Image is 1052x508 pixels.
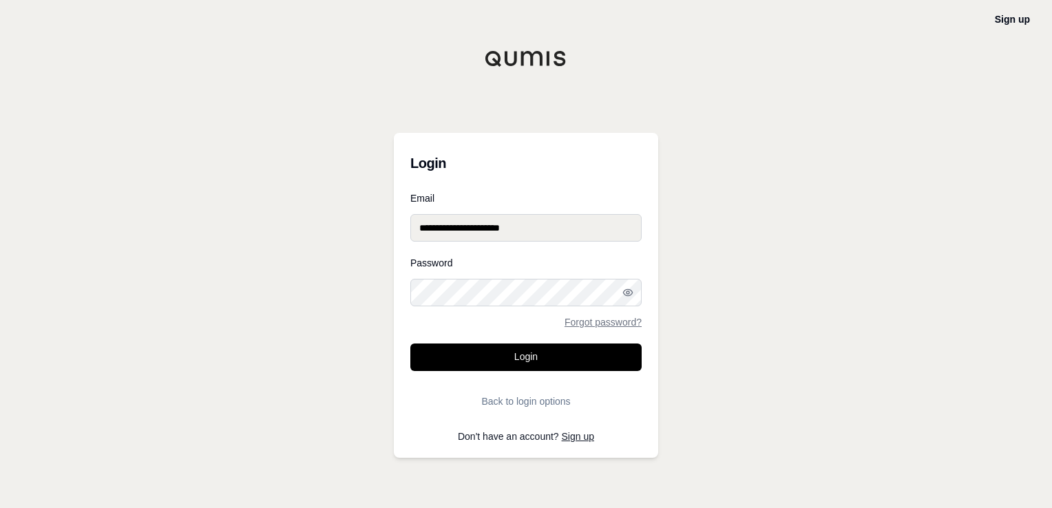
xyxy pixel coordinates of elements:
[410,388,642,415] button: Back to login options
[410,343,642,371] button: Login
[565,317,642,327] a: Forgot password?
[485,50,567,67] img: Qumis
[410,193,642,203] label: Email
[995,14,1030,25] a: Sign up
[410,258,642,268] label: Password
[410,149,642,177] h3: Login
[562,431,594,442] a: Sign up
[410,432,642,441] p: Don't have an account?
